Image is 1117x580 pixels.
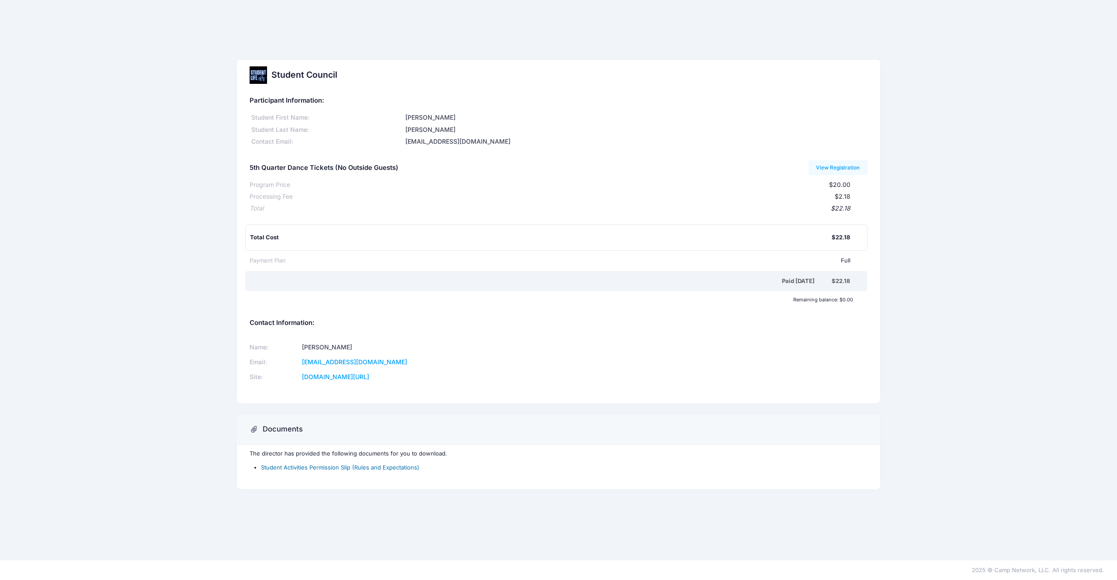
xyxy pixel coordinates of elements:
div: Total Cost [250,233,831,242]
a: [EMAIL_ADDRESS][DOMAIN_NAME] [302,358,407,366]
td: Site: [250,369,299,384]
h5: Contact Information: [250,319,867,327]
div: $22.18 [832,277,850,286]
div: $2.18 [293,192,850,201]
div: Paid [DATE] [251,277,831,286]
div: $22.18 [264,204,850,213]
td: Email: [250,355,299,370]
div: Student Last Name: [250,125,404,135]
span: $20.00 [829,181,850,188]
a: [DOMAIN_NAME][URL] [302,373,369,380]
div: Payment Plan [250,256,286,265]
span: 2025 © Camp Network, LLC. All rights reserved. [972,566,1104,573]
div: Full [286,256,850,265]
h5: Participant Information: [250,97,867,105]
h3: Documents [263,425,303,434]
div: Program Price [250,180,290,190]
div: $22.18 [832,233,850,242]
div: Total [250,204,264,213]
div: Student First Name: [250,113,404,122]
h2: Student Council [271,70,337,80]
div: [PERSON_NAME] [404,125,867,135]
div: Remaining balance: $0.00 [246,297,857,302]
h5: 5th Quarter Dance Tickets (No Outside Guests) [250,164,398,172]
p: The director has provided the following documents for you to download. [250,449,867,458]
a: Student Activities Permission Slip (Rules and Expectations) [261,464,419,471]
div: [PERSON_NAME] [404,113,867,122]
div: Processing Fee [250,192,293,201]
div: Contact Email: [250,137,404,146]
td: Name: [250,340,299,355]
a: View Registration [809,160,867,175]
div: [EMAIL_ADDRESS][DOMAIN_NAME] [404,137,867,146]
td: [PERSON_NAME] [299,340,547,355]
